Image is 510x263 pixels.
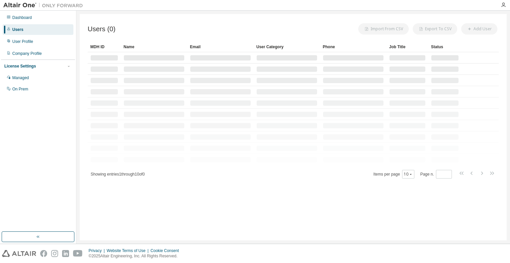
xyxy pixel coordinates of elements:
[40,250,47,257] img: facebook.svg
[89,248,107,253] div: Privacy
[12,51,42,56] div: Company Profile
[12,15,32,20] div: Dashboard
[404,172,413,177] button: 10
[12,75,29,80] div: Managed
[12,86,28,92] div: On Prem
[12,27,23,32] div: Users
[4,64,36,69] div: License Settings
[73,250,83,257] img: youtube.svg
[420,170,452,179] span: Page n.
[12,39,33,44] div: User Profile
[2,250,36,257] img: altair_logo.svg
[374,170,414,179] span: Items per page
[62,250,69,257] img: linkedin.svg
[256,42,317,52] div: User Category
[431,42,459,52] div: Status
[3,2,86,9] img: Altair One
[88,25,116,33] span: Users (0)
[413,23,457,35] button: Export To CSV
[190,42,251,52] div: Email
[51,250,58,257] img: instagram.svg
[389,42,426,52] div: Job Title
[323,42,384,52] div: Phone
[461,23,497,35] button: Add User
[358,23,409,35] button: Import From CSV
[89,253,183,259] p: © 2025 Altair Engineering, Inc. All Rights Reserved.
[107,248,150,253] div: Website Terms of Use
[150,248,183,253] div: Cookie Consent
[91,172,145,177] span: Showing entries 1 through 10 of 0
[124,42,185,52] div: Name
[90,42,118,52] div: MDH ID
